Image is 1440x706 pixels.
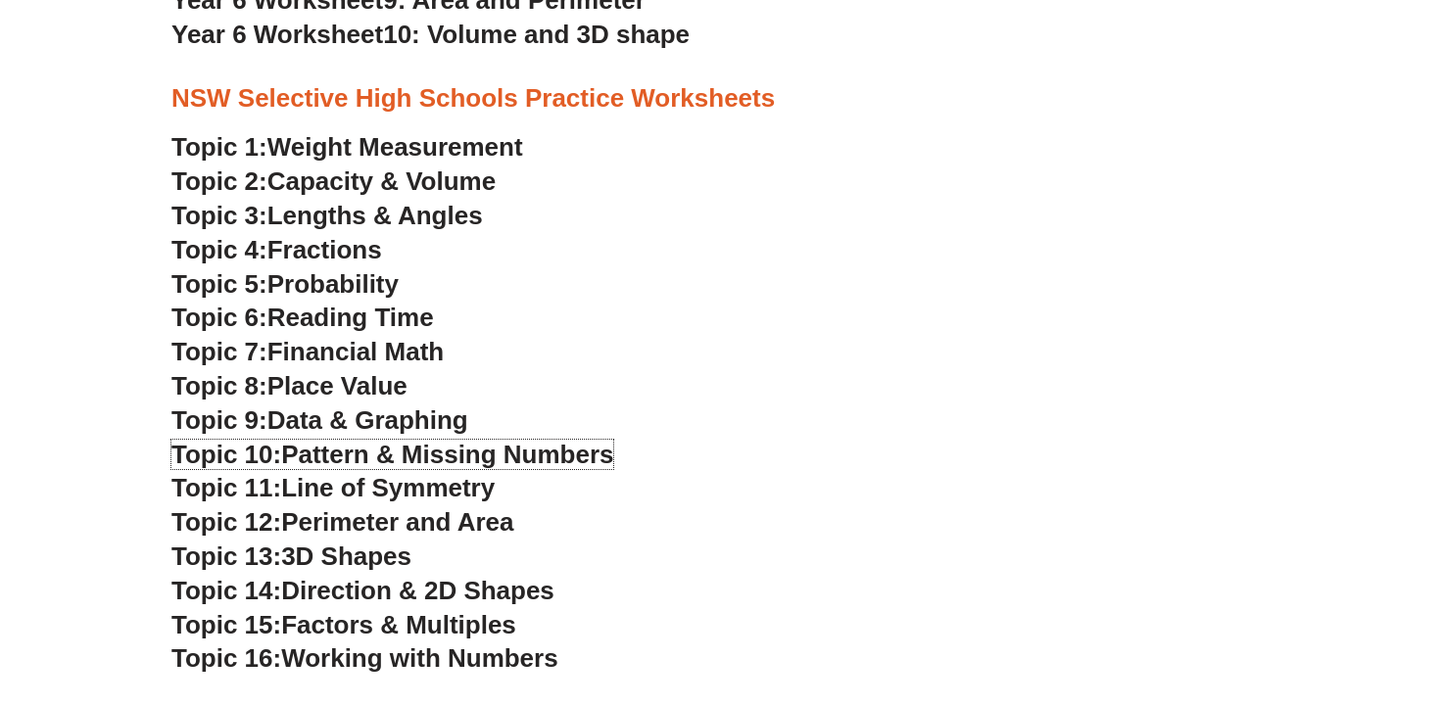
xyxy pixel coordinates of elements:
[171,201,483,230] a: Topic 3:Lengths & Angles
[171,610,516,639] a: Topic 15:Factors & Multiples
[171,337,267,366] span: Topic 7:
[171,440,281,469] span: Topic 10:
[171,303,434,332] a: Topic 6:Reading Time
[267,405,468,435] span: Data & Graphing
[171,643,281,673] span: Topic 16:
[267,269,399,299] span: Probability
[171,405,468,435] a: Topic 9:Data & Graphing
[267,337,444,366] span: Financial Math
[281,440,613,469] span: Pattern & Missing Numbers
[171,541,411,571] a: Topic 13:3D Shapes
[281,473,495,502] span: Line of Symmetry
[171,507,513,537] a: Topic 12:Perimeter and Area
[171,166,267,196] span: Topic 2:
[267,371,408,400] span: Place Value
[171,235,267,264] span: Topic 4:
[1104,485,1440,706] iframe: Chat Widget
[171,166,496,196] a: Topic 2:Capacity & Volume
[171,576,281,605] span: Topic 14:
[171,371,408,400] a: Topic 8:Place Value
[171,132,267,162] span: Topic 1:
[267,201,483,230] span: Lengths & Angles
[171,82,1269,116] h3: NSW Selective High Schools Practice Worksheets
[281,610,516,639] span: Factors & Multiples
[171,473,281,502] span: Topic 11:
[171,610,281,639] span: Topic 15:
[281,643,557,673] span: Working with Numbers
[171,643,558,673] a: Topic 16:Working with Numbers
[171,303,267,332] span: Topic 6:
[171,20,383,49] span: Year 6 Worksheet
[171,235,382,264] a: Topic 4:Fractions
[281,541,411,571] span: 3D Shapes
[171,371,267,400] span: Topic 8:
[267,303,434,332] span: Reading Time
[171,337,444,366] a: Topic 7:Financial Math
[281,507,513,537] span: Perimeter and Area
[281,576,554,605] span: Direction & 2D Shapes
[171,440,613,469] a: Topic 10:Pattern & Missing Numbers
[171,201,267,230] span: Topic 3:
[267,166,496,196] span: Capacity & Volume
[267,132,523,162] span: Weight Measurement
[171,269,267,299] span: Topic 5:
[171,269,399,299] a: Topic 5:Probability
[171,507,281,537] span: Topic 12:
[267,235,382,264] span: Fractions
[171,576,554,605] a: Topic 14:Direction & 2D Shapes
[171,20,690,49] a: Year 6 Worksheet10: Volume and 3D shape
[383,20,690,49] span: 10: Volume and 3D shape
[171,132,523,162] a: Topic 1:Weight Measurement
[171,405,267,435] span: Topic 9:
[171,473,495,502] a: Topic 11:Line of Symmetry
[171,541,281,571] span: Topic 13:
